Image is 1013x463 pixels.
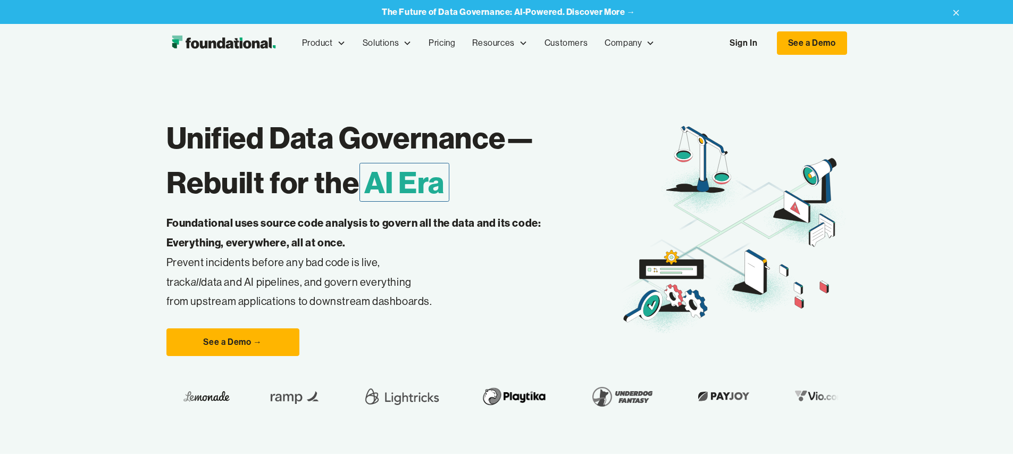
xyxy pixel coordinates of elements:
[382,6,635,17] strong: The Future of Data Governance: AI-Powered. Discover More →
[166,32,281,54] img: Foundational Logo
[960,412,1013,463] iframe: Chat Widget
[777,31,847,55] a: See a Demo
[294,26,354,61] div: Product
[605,36,642,50] div: Company
[475,382,551,411] img: Playtika
[788,388,850,404] img: Vio.com
[691,388,754,404] img: Payjoy
[191,275,202,288] em: all
[464,26,535,61] div: Resources
[719,32,768,54] a: Sign In
[166,216,541,249] strong: Foundational uses source code analysis to govern all the data and its code: Everything, everywher...
[166,328,299,356] a: See a Demo →
[472,36,514,50] div: Resources
[166,213,575,311] p: Prevent incidents before any bad code is live, track data and AI pipelines, and govern everything...
[359,163,450,202] span: AI Era
[262,382,326,411] img: Ramp
[182,388,228,404] img: Lemonade
[420,26,464,61] a: Pricing
[360,382,441,411] img: Lightricks
[536,26,596,61] a: Customers
[363,36,399,50] div: Solutions
[166,32,281,54] a: home
[596,26,663,61] div: Company
[354,26,420,61] div: Solutions
[302,36,333,50] div: Product
[585,382,657,411] img: Underdog Fantasy
[382,7,635,17] a: The Future of Data Governance: AI-Powered. Discover More →
[166,115,620,205] h1: Unified Data Governance— Rebuilt for the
